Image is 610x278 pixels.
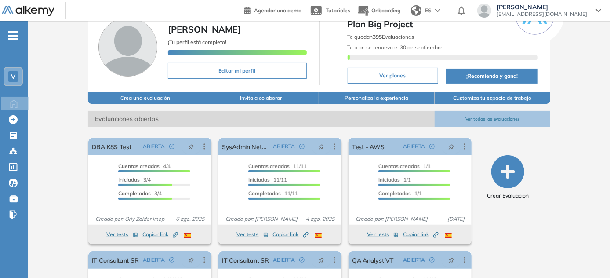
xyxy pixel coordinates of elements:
button: Ver planes [348,68,438,84]
span: Copiar link [273,230,309,238]
button: Customiza tu espacio de trabajo [435,92,550,104]
a: Agendar una demo [244,4,301,15]
span: Copiar link [142,230,178,238]
button: Crea una evaluación [88,92,203,104]
span: check-circle [169,257,174,263]
span: Cuentas creadas [248,163,290,169]
span: 6 ago. 2025 [172,215,208,223]
span: pushpin [448,143,454,150]
img: ESP [445,233,452,238]
img: arrow [435,9,440,12]
button: Personaliza la experiencia [319,92,435,104]
img: Foto de perfil [98,18,157,77]
span: [DATE] [444,215,468,223]
span: Iniciadas [248,176,270,183]
span: pushpin [188,256,194,263]
a: QA Analyst VT [352,251,394,269]
span: ABIERTA [273,143,295,150]
button: Ver tests [106,229,138,240]
span: ABIERTA [143,143,165,150]
span: V [11,73,15,80]
button: pushpin [182,139,201,154]
span: Copiar link [403,230,439,238]
button: Ver todas las evaluaciones [435,111,550,127]
b: 395 [373,33,382,40]
span: Iniciadas [118,176,140,183]
span: check-circle [429,257,435,263]
span: Creado por: [PERSON_NAME] [352,215,431,223]
span: Creado por: [PERSON_NAME] [222,215,301,223]
button: ¡Recomienda y gana! [446,69,538,84]
button: pushpin [312,139,331,154]
button: pushpin [442,139,461,154]
span: Iniciadas [378,176,400,183]
span: Te quedan Evaluaciones [348,33,414,40]
span: pushpin [188,143,194,150]
span: [PERSON_NAME] [497,4,587,11]
span: Creado por: Orly Zaidenknop [92,215,168,223]
button: pushpin [312,253,331,267]
button: Copiar link [142,229,178,240]
span: ¡Tu perfil está completo! [168,39,226,45]
span: Completados [248,190,281,197]
span: 11/11 [248,163,307,169]
button: Invita a colaborar [203,92,319,104]
span: Agendar una demo [254,7,301,14]
span: ES [425,7,432,15]
span: Crear Evaluación [487,192,529,200]
img: world [411,5,421,16]
span: Cuentas creadas [378,163,420,169]
span: pushpin [448,256,454,263]
span: Completados [378,190,411,197]
span: Evaluaciones abiertas [88,111,435,127]
span: ABIERTA [143,256,165,264]
button: Crear Evaluación [487,155,529,200]
button: Editar mi perfil [168,63,307,79]
button: pushpin [442,253,461,267]
img: Logo [2,6,54,17]
a: IT Consultant SR [92,251,139,269]
a: IT Consultant SR [222,251,269,269]
span: Plan Big Project [348,18,538,31]
span: 1/1 [378,190,422,197]
span: ABIERTA [403,256,425,264]
span: Cuentas creadas [118,163,160,169]
button: Copiar link [273,229,309,240]
span: Onboarding [371,7,400,14]
img: ESP [184,233,191,238]
span: 3/4 [118,190,162,197]
button: Ver tests [237,229,269,240]
a: SysAdmin Networking [222,138,269,155]
button: Onboarding [357,1,400,20]
span: 3/4 [118,176,151,183]
span: Tutoriales [326,7,350,14]
button: pushpin [182,253,201,267]
button: Ver tests [367,229,399,240]
span: check-circle [299,144,305,149]
span: ABIERTA [273,256,295,264]
span: 11/11 [248,190,298,197]
span: 4 ago. 2025 [302,215,338,223]
span: 1/1 [378,163,431,169]
span: pushpin [318,256,324,263]
span: ABIERTA [403,143,425,150]
span: Completados [118,190,151,197]
span: 11/11 [248,176,287,183]
span: pushpin [318,143,324,150]
span: [EMAIL_ADDRESS][DOMAIN_NAME] [497,11,587,18]
a: Test - AWS [352,138,384,155]
b: 30 de septiembre [399,44,443,51]
img: ESP [315,233,322,238]
span: 4/4 [118,163,171,169]
button: Copiar link [403,229,439,240]
span: [PERSON_NAME] [168,24,241,35]
span: 1/1 [378,176,411,183]
span: Tu plan se renueva el [348,44,443,51]
span: check-circle [169,144,174,149]
a: DBA K8S Test [92,138,131,155]
span: check-circle [429,144,435,149]
span: check-circle [299,257,305,263]
i: - [8,35,18,37]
